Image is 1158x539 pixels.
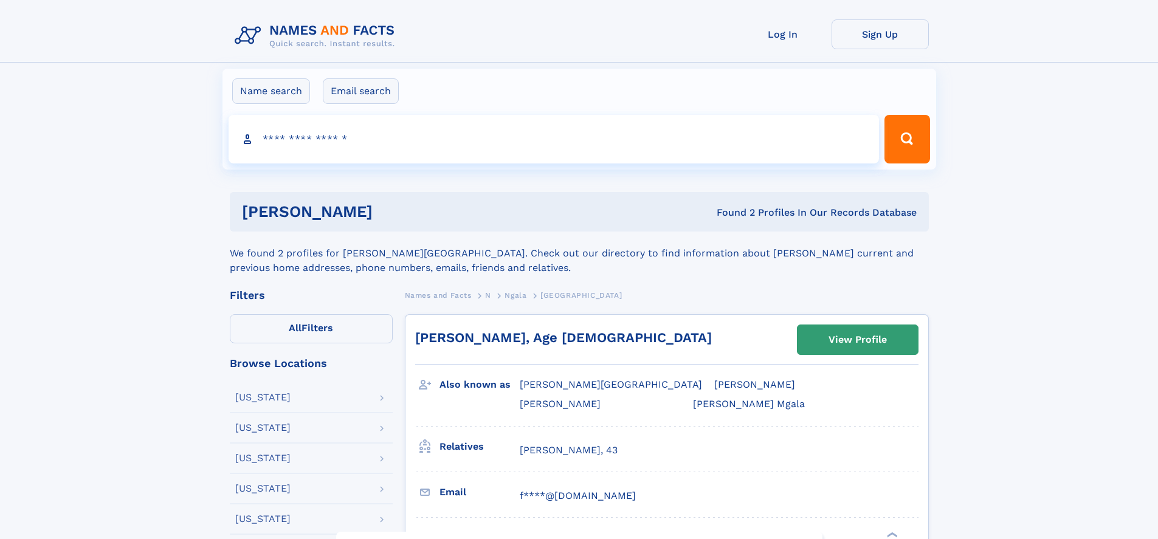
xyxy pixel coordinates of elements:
[235,453,291,463] div: [US_STATE]
[439,482,520,503] h3: Email
[520,444,618,457] a: [PERSON_NAME], 43
[884,530,898,538] div: ❯
[540,291,622,300] span: [GEOGRAPHIC_DATA]
[242,204,545,219] h1: [PERSON_NAME]
[405,287,472,303] a: Names and Facts
[230,290,393,301] div: Filters
[230,19,405,52] img: Logo Names and Facts
[505,287,526,303] a: Ngala
[832,19,929,49] a: Sign Up
[235,423,291,433] div: [US_STATE]
[235,514,291,524] div: [US_STATE]
[734,19,832,49] a: Log In
[884,115,929,163] button: Search Button
[485,287,491,303] a: N
[439,436,520,457] h3: Relatives
[232,78,310,104] label: Name search
[439,374,520,395] h3: Also known as
[520,379,702,390] span: [PERSON_NAME][GEOGRAPHIC_DATA]
[230,358,393,369] div: Browse Locations
[323,78,399,104] label: Email search
[545,206,917,219] div: Found 2 Profiles In Our Records Database
[798,325,918,354] a: View Profile
[520,398,601,410] span: [PERSON_NAME]
[415,330,712,345] a: [PERSON_NAME], Age [DEMOGRAPHIC_DATA]
[235,484,291,493] div: [US_STATE]
[693,398,805,410] span: [PERSON_NAME] Mgala
[714,379,795,390] span: [PERSON_NAME]
[485,291,491,300] span: N
[289,322,302,334] span: All
[229,115,880,163] input: search input
[230,232,929,275] div: We found 2 profiles for [PERSON_NAME][GEOGRAPHIC_DATA]. Check out our directory to find informati...
[230,314,393,343] label: Filters
[829,326,887,354] div: View Profile
[505,291,526,300] span: Ngala
[235,393,291,402] div: [US_STATE]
